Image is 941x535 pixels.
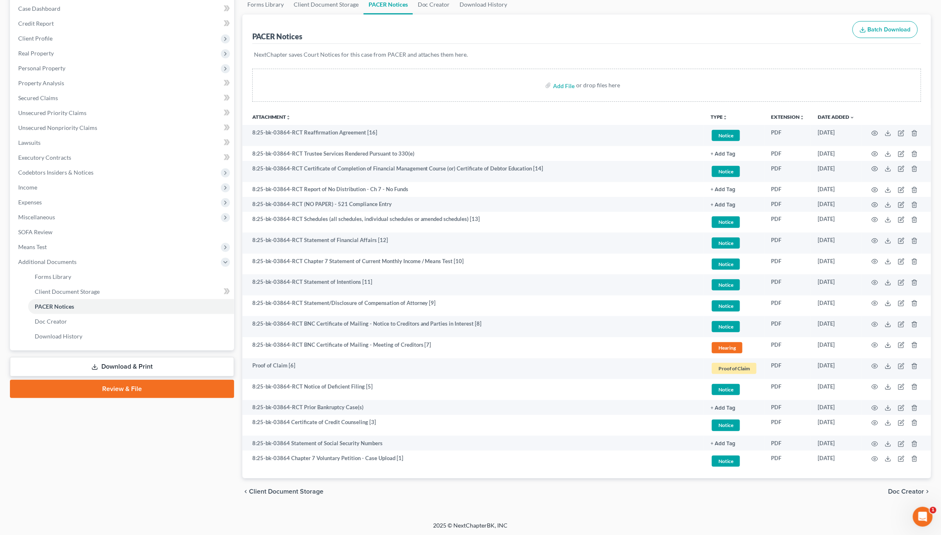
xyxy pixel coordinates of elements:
[12,135,234,150] a: Lawsuits
[712,259,740,270] span: Notice
[764,212,811,233] td: PDF
[242,436,704,451] td: 8:25-bk-03864 Statement of Social Security Numbers
[242,415,704,436] td: 8:25-bk-03864 Certificate of Credit Counseling [3]
[712,300,740,312] span: Notice
[811,254,862,275] td: [DATE]
[242,488,249,495] i: chevron_left
[12,225,234,240] a: SOFA Review
[811,337,862,358] td: [DATE]
[811,295,862,317] td: [DATE]
[811,358,862,379] td: [DATE]
[811,197,862,212] td: [DATE]
[924,488,931,495] i: chevron_right
[764,233,811,254] td: PDF
[888,488,924,495] span: Doc Creator
[711,405,735,411] button: + Add Tag
[18,154,71,161] span: Executory Contracts
[764,274,811,295] td: PDF
[818,114,855,120] a: Date Added expand_more
[10,380,234,398] a: Review & File
[711,257,758,271] a: Notice
[18,184,37,191] span: Income
[242,125,704,146] td: 8:25-bk-03864-RCT Reaffirmation Agreement [16]
[576,81,620,89] div: or drop files here
[18,124,97,131] span: Unsecured Nonpriority Claims
[242,233,704,254] td: 8:25-bk-03864-RCT Statement of Financial Affairs [12]
[35,303,74,310] span: PACER Notices
[712,130,740,141] span: Notice
[811,233,862,254] td: [DATE]
[242,254,704,275] td: 8:25-bk-03864-RCT Chapter 7 Statement of Current Monthly Income / Means Test [10]
[18,169,93,176] span: Codebtors Insiders & Notices
[764,400,811,415] td: PDF
[811,161,862,182] td: [DATE]
[712,166,740,177] span: Notice
[18,199,42,206] span: Expenses
[242,379,704,400] td: 8:25-bk-03864-RCT Notice of Deficient Filing [5]
[711,202,735,208] button: + Add Tag
[18,214,55,221] span: Miscellaneous
[252,31,302,41] div: PACER Notices
[12,150,234,165] a: Executory Contracts
[811,146,862,161] td: [DATE]
[811,400,862,415] td: [DATE]
[711,187,735,192] button: + Add Tag
[28,269,234,284] a: Forms Library
[811,379,862,400] td: [DATE]
[711,185,758,193] a: + Add Tag
[811,125,862,146] td: [DATE]
[764,182,811,197] td: PDF
[811,436,862,451] td: [DATE]
[12,106,234,120] a: Unsecured Priority Claims
[18,243,47,250] span: Means Test
[888,488,931,495] button: Doc Creator chevron_right
[242,295,704,317] td: 8:25-bk-03864-RCT Statement/Disclosure of Compensation of Attorney [9]
[12,1,234,16] a: Case Dashboard
[764,415,811,436] td: PDF
[771,114,805,120] a: Extensionunfold_more
[18,5,60,12] span: Case Dashboard
[711,165,758,178] a: Notice
[764,254,811,275] td: PDF
[930,507,936,513] span: 1
[28,329,234,344] a: Download History
[35,288,100,295] span: Client Document Storage
[764,436,811,451] td: PDF
[18,50,54,57] span: Real Property
[18,65,65,72] span: Personal Property
[764,197,811,212] td: PDF
[711,441,735,446] button: + Add Tag
[242,146,704,161] td: 8:25-bk-03864-RCT Trustee Services Rendered Pursuant to 330(e)
[712,342,742,353] span: Hearing
[711,362,758,375] a: Proof of Claim
[254,50,919,59] p: NextChapter saves Court Notices for this case from PACER and attaches them here.
[18,35,53,42] span: Client Profile
[711,150,758,158] a: + Add Tag
[242,451,704,472] td: 8:25-bk-03864 Chapter 7 Voluntary Petition - Case Upload [1]
[28,299,234,314] a: PACER Notices
[711,215,758,229] a: Notice
[12,16,234,31] a: Credit Report
[18,94,58,101] span: Secured Claims
[811,182,862,197] td: [DATE]
[35,273,71,280] span: Forms Library
[712,216,740,228] span: Notice
[711,236,758,250] a: Notice
[712,279,740,290] span: Notice
[242,274,704,295] td: 8:25-bk-03864-RCT Statement of Intentions [11]
[711,129,758,142] a: Notice
[18,228,53,235] span: SOFA Review
[811,212,862,233] td: [DATE]
[10,357,234,377] a: Download & Print
[18,109,86,116] span: Unsecured Priority Claims
[811,274,862,295] td: [DATE]
[711,320,758,333] a: Notice
[18,139,41,146] span: Lawsuits
[764,146,811,161] td: PDF
[711,278,758,292] a: Notice
[242,197,704,212] td: 8:25-bk-03864-RCT (NO PAPER) - 521 Compliance Entry
[286,115,291,120] i: unfold_more
[712,321,740,332] span: Notice
[242,212,704,233] td: 8:25-bk-03864-RCT Schedules (all schedules, individual schedules or amended schedules) [13]
[764,358,811,379] td: PDF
